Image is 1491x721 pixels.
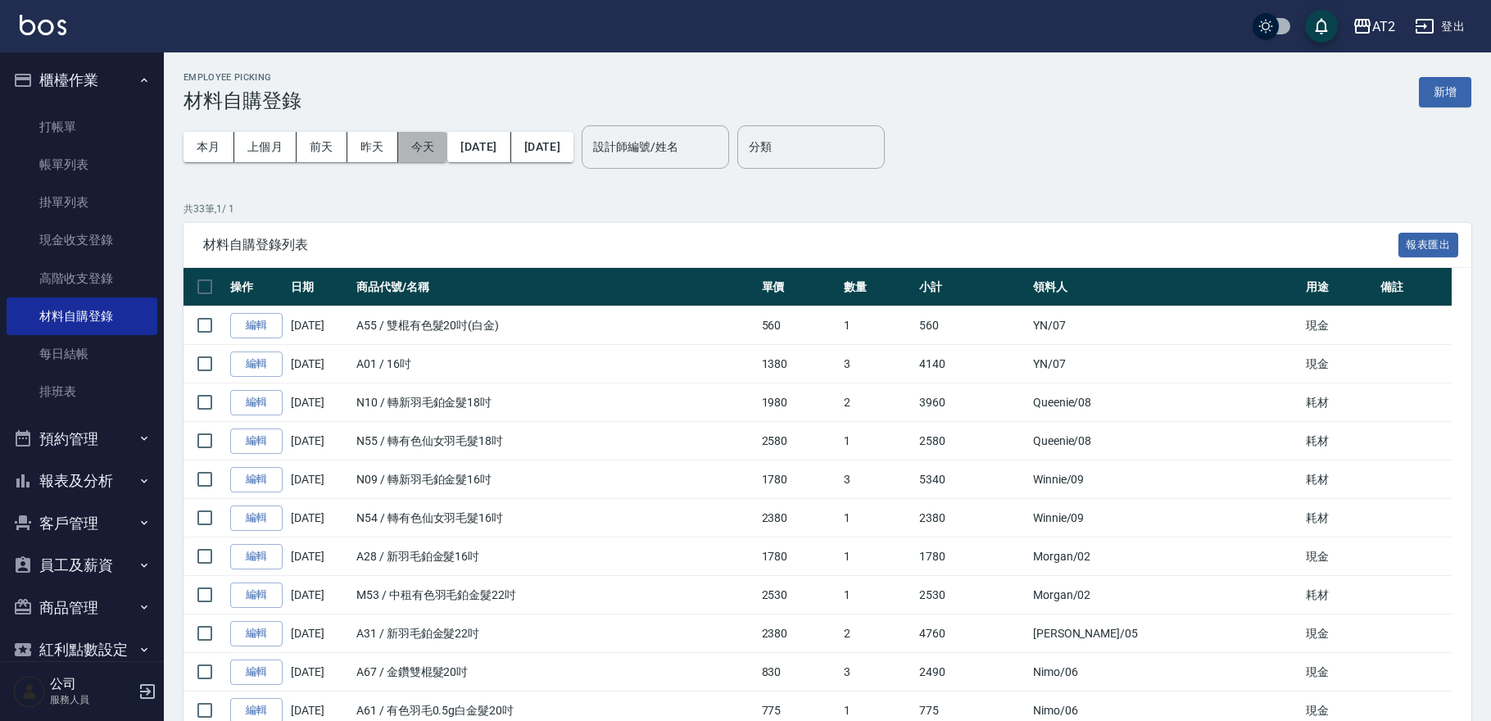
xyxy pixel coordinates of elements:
[915,614,1029,653] td: 4760
[7,544,157,587] button: 員工及薪資
[184,202,1471,216] p: 共 33 筆, 1 / 1
[184,132,234,162] button: 本月
[7,418,157,460] button: 預約管理
[1029,306,1302,345] td: YN /07
[1376,268,1451,306] th: 備註
[758,268,841,306] th: 單價
[20,15,66,35] img: Logo
[7,502,157,545] button: 客戶管理
[7,373,157,410] a: 排班表
[1302,268,1376,306] th: 用途
[287,537,352,576] td: [DATE]
[915,383,1029,422] td: 3960
[511,132,573,162] button: [DATE]
[758,537,841,576] td: 1780
[7,184,157,221] a: 掛單列表
[1302,460,1376,499] td: 耗材
[230,313,283,338] a: 編輯
[230,660,283,685] a: 編輯
[347,132,398,162] button: 昨天
[7,460,157,502] button: 報表及分析
[352,537,758,576] td: A28 / 新羽毛鉑金髮16吋
[287,653,352,692] td: [DATE]
[230,621,283,646] a: 編輯
[230,544,283,569] a: 編輯
[840,383,914,422] td: 2
[352,306,758,345] td: A55 / 雙棍有色髮20吋(白金)
[7,260,157,297] a: 高階收支登錄
[1302,345,1376,383] td: 現金
[287,499,352,537] td: [DATE]
[1302,614,1376,653] td: 現金
[7,587,157,629] button: 商品管理
[230,429,283,454] a: 編輯
[915,306,1029,345] td: 560
[287,614,352,653] td: [DATE]
[1029,499,1302,537] td: Winnie /09
[230,583,283,608] a: 編輯
[840,576,914,614] td: 1
[758,345,841,383] td: 1380
[758,499,841,537] td: 2380
[758,460,841,499] td: 1780
[1302,306,1376,345] td: 現金
[1419,84,1471,99] a: 新增
[915,576,1029,614] td: 2530
[1029,383,1302,422] td: Queenie /08
[758,306,841,345] td: 560
[7,108,157,146] a: 打帳單
[398,132,448,162] button: 今天
[915,499,1029,537] td: 2380
[1302,383,1376,422] td: 耗材
[184,72,301,83] h2: Employee Picking
[50,692,134,707] p: 服務人員
[758,383,841,422] td: 1980
[1419,77,1471,107] button: 新增
[287,345,352,383] td: [DATE]
[1302,537,1376,576] td: 現金
[352,345,758,383] td: A01 / 16吋
[1372,16,1395,37] div: AT2
[7,221,157,259] a: 現金收支登錄
[1029,460,1302,499] td: Winnie /09
[352,499,758,537] td: N54 / 轉有色仙女羽毛髮16吋
[758,422,841,460] td: 2580
[1398,233,1459,258] button: 報表匯出
[840,653,914,692] td: 3
[447,132,510,162] button: [DATE]
[915,537,1029,576] td: 1780
[352,268,758,306] th: 商品代號/名稱
[352,422,758,460] td: N55 / 轉有色仙女羽毛髮18吋
[7,59,157,102] button: 櫃檯作業
[7,335,157,373] a: 每日結帳
[1029,537,1302,576] td: Morgan /02
[1029,614,1302,653] td: [PERSON_NAME] /05
[1029,576,1302,614] td: Morgan /02
[287,306,352,345] td: [DATE]
[840,460,914,499] td: 3
[287,422,352,460] td: [DATE]
[184,89,301,112] h3: 材料自購登錄
[287,383,352,422] td: [DATE]
[758,653,841,692] td: 830
[1408,11,1471,42] button: 登出
[287,576,352,614] td: [DATE]
[758,614,841,653] td: 2380
[1302,422,1376,460] td: 耗材
[7,297,157,335] a: 材料自購登錄
[915,422,1029,460] td: 2580
[287,268,352,306] th: 日期
[230,467,283,492] a: 編輯
[915,345,1029,383] td: 4140
[840,499,914,537] td: 1
[352,383,758,422] td: N10 / 轉新羽毛鉑金髮18吋
[226,268,287,306] th: 操作
[1029,268,1302,306] th: 領料人
[13,675,46,708] img: Person
[230,351,283,377] a: 編輯
[1302,499,1376,537] td: 耗材
[915,268,1029,306] th: 小計
[230,390,283,415] a: 編輯
[7,628,157,671] button: 紅利點數設定
[297,132,347,162] button: 前天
